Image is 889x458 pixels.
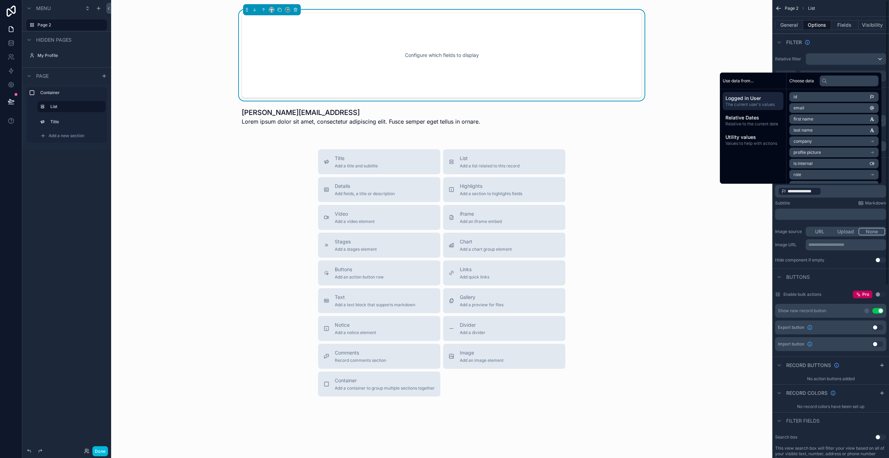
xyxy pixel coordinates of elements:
span: Buttons [335,266,384,273]
div: scrollable content [775,185,886,198]
a: Markdown [858,200,886,206]
button: URL [807,228,833,235]
span: List [808,6,815,11]
span: iframe [460,210,502,217]
label: Container [40,90,101,95]
span: Record colors [786,390,828,397]
span: Add an iframe embed [460,219,502,224]
span: Container [335,377,435,384]
div: scrollable content [720,89,786,152]
button: None [858,228,885,235]
label: Image URL [775,242,803,248]
button: DetailsAdd fields, a title or description [318,177,440,202]
button: TitleAdd a title and subtitle [318,149,440,174]
div: scrollable content [22,84,111,150]
span: Add an image element [460,358,504,363]
button: General [775,20,803,30]
span: Add a title and subtitle [335,163,378,169]
button: LinksAdd quick links [443,260,565,285]
span: Add a text block that supports markdown [335,302,415,308]
label: Enable bulk actions [783,292,821,297]
span: Export button [778,325,804,330]
span: Notice [335,322,376,328]
span: Details [335,183,395,190]
label: Search box [775,434,798,440]
label: My Profile [38,53,103,58]
span: Add quick links [460,274,489,280]
span: Comments [335,349,386,356]
span: Record comments section [335,358,386,363]
span: Divider [460,322,485,328]
span: The current user's values [725,102,781,107]
label: List [50,104,100,109]
button: iframeAdd an iframe embed [443,205,565,230]
button: ChartAdd a chart group element [443,233,565,258]
span: Pro [862,292,869,297]
button: Upload [833,228,859,235]
span: Gallery [460,294,504,301]
span: Logged in User [725,95,781,102]
div: scrollable content [775,209,886,220]
span: Utility values [725,134,781,141]
span: Filter [786,39,802,46]
label: Subtitle [775,200,790,206]
span: Stages [335,238,377,245]
span: Image [460,349,504,356]
button: ListAdd a list related to this record [443,149,565,174]
span: Relative to the current date [725,121,781,127]
label: Relative filter [775,56,803,62]
span: Values to help with actions [725,141,781,146]
span: Page [36,73,49,80]
span: Add a video element [335,219,375,224]
label: Image source [775,229,803,234]
span: Choose data [789,78,814,84]
span: Filter fields [786,417,820,424]
span: Video [335,210,375,217]
span: Page 2 [785,6,798,11]
button: CommentsRecord comments section [318,344,440,369]
button: StagesAdd a stages element [318,233,440,258]
button: Done [92,446,108,456]
span: Add a section to highlights fields [460,191,522,197]
span: Add a new section [49,133,84,139]
button: ButtonsAdd an action button row [318,260,440,285]
div: Show new record button [778,308,826,314]
span: Markdown [865,200,886,206]
span: Add a notice element [335,330,376,335]
span: Use data from... [723,78,754,84]
span: Add a divider [460,330,485,335]
div: No action buttons added [772,373,889,384]
label: Page 2 [38,22,103,28]
button: DividerAdd a divider [443,316,565,341]
span: Chart [460,238,512,245]
div: No record colors have been set up [772,401,889,412]
span: Add a container to group multiple sections together [335,385,435,391]
div: Hide component if empty [775,257,824,263]
button: NoticeAdd a notice element [318,316,440,341]
span: Add fields, a title or description [335,191,395,197]
span: List [460,155,520,162]
button: Visibility [858,20,886,30]
span: Add an action button row [335,274,384,280]
label: Title [50,119,100,125]
button: TextAdd a text block that supports markdown [318,288,440,313]
span: Title [335,155,378,162]
span: Menu [36,5,51,12]
span: Highlights [460,183,522,190]
span: Buttons [786,274,810,281]
span: Add a preview for files [460,302,504,308]
span: Links [460,266,489,273]
span: Record buttons [786,362,831,369]
button: Options [803,20,831,30]
div: Configure which fields to display [253,24,630,86]
div: scrollable content [806,239,886,250]
span: Relative Dates [725,114,781,121]
button: VideoAdd a video element [318,205,440,230]
span: Add a chart group element [460,247,512,252]
span: Add a list related to this record [460,163,520,169]
button: ContainerAdd a container to group multiple sections together [318,372,440,397]
span: Text [335,294,415,301]
span: Import button [778,341,804,347]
